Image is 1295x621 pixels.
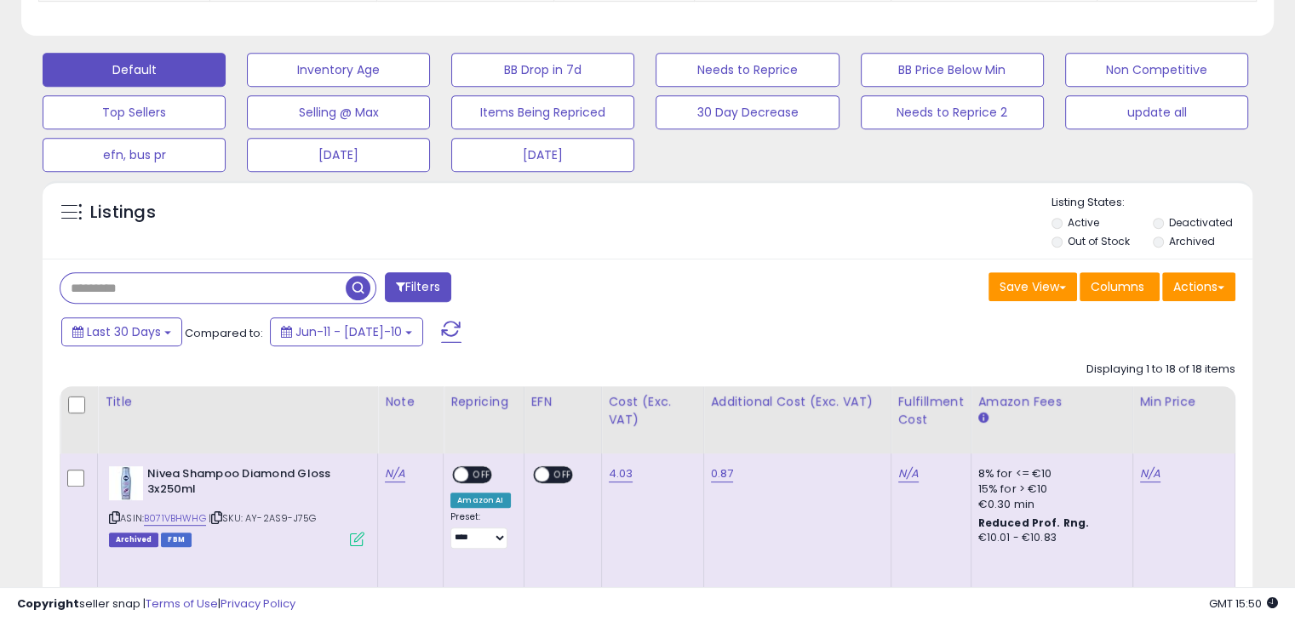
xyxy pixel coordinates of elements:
a: Privacy Policy [221,595,295,612]
button: Save View [988,272,1077,301]
strong: Copyright [17,595,79,612]
div: 8% for <= €10 [978,466,1120,481]
div: seller snap | | [17,596,295,612]
button: 30 Day Decrease [656,95,839,129]
span: Jun-11 - [DATE]-10 [295,323,402,340]
button: efn, bus pr [43,138,226,172]
div: Fulfillment Cost [898,393,964,429]
button: Inventory Age [247,53,430,87]
span: 2025-08-10 15:50 GMT [1209,595,1278,612]
div: Note [385,393,436,411]
label: Archived [1168,234,1214,248]
a: Terms of Use [146,595,218,612]
button: update all [1065,95,1248,129]
div: Additional Cost (Exc. VAT) [711,393,884,411]
div: €10.01 - €10.83 [978,531,1120,545]
span: Last 30 Days [87,323,161,340]
div: €0.30 min [978,497,1120,512]
div: Amazon Fees [978,393,1126,411]
a: B071VBHWHG [144,511,206,526]
button: Selling @ Max [247,95,430,129]
button: Jun-11 - [DATE]-10 [270,317,423,346]
label: Active [1068,215,1099,230]
div: EFN [531,393,594,411]
a: 0.87 [711,465,734,482]
span: OFF [549,467,576,481]
img: 31YIItpsmYL._SL40_.jpg [109,466,143,500]
div: Title [105,393,370,411]
button: BB Drop in 7d [451,53,634,87]
span: | SKU: AY-2AS9-J75G [209,511,316,525]
div: Preset: [450,511,510,550]
a: N/A [385,465,405,482]
span: Columns [1091,278,1144,295]
b: Reduced Prof. Rng. [978,516,1090,530]
button: Columns [1080,272,1160,301]
a: N/A [898,465,919,482]
span: Compared to: [185,325,263,341]
h5: Listings [90,201,156,225]
button: Last 30 Days [61,317,182,346]
button: [DATE] [247,138,430,172]
a: 4.03 [609,465,633,482]
button: Default [43,53,226,87]
div: Cost (Exc. VAT) [609,393,696,429]
button: Needs to Reprice 2 [861,95,1044,129]
button: [DATE] [451,138,634,172]
small: Amazon Fees. [978,411,988,426]
span: FBM [161,533,192,547]
button: Top Sellers [43,95,226,129]
label: Out of Stock [1068,234,1130,248]
button: Non Competitive [1065,53,1248,87]
div: Amazon AI [450,493,510,508]
button: BB Price Below Min [861,53,1044,87]
div: Repricing [450,393,516,411]
div: Displaying 1 to 18 of 18 items [1086,362,1235,378]
button: Needs to Reprice [656,53,839,87]
button: Actions [1162,272,1235,301]
label: Deactivated [1168,215,1232,230]
div: ASIN: [109,466,364,545]
button: Filters [385,272,451,302]
span: Listings that have been deleted from Seller Central [109,533,158,547]
a: N/A [1140,465,1160,482]
b: Nivea Shampoo Diamond Gloss 3x250ml [147,466,354,502]
div: 15% for > €10 [978,481,1120,497]
span: OFF [468,467,496,481]
button: Items Being Repriced [451,95,634,129]
div: Min Price [1140,393,1228,411]
p: Listing States: [1051,195,1252,211]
